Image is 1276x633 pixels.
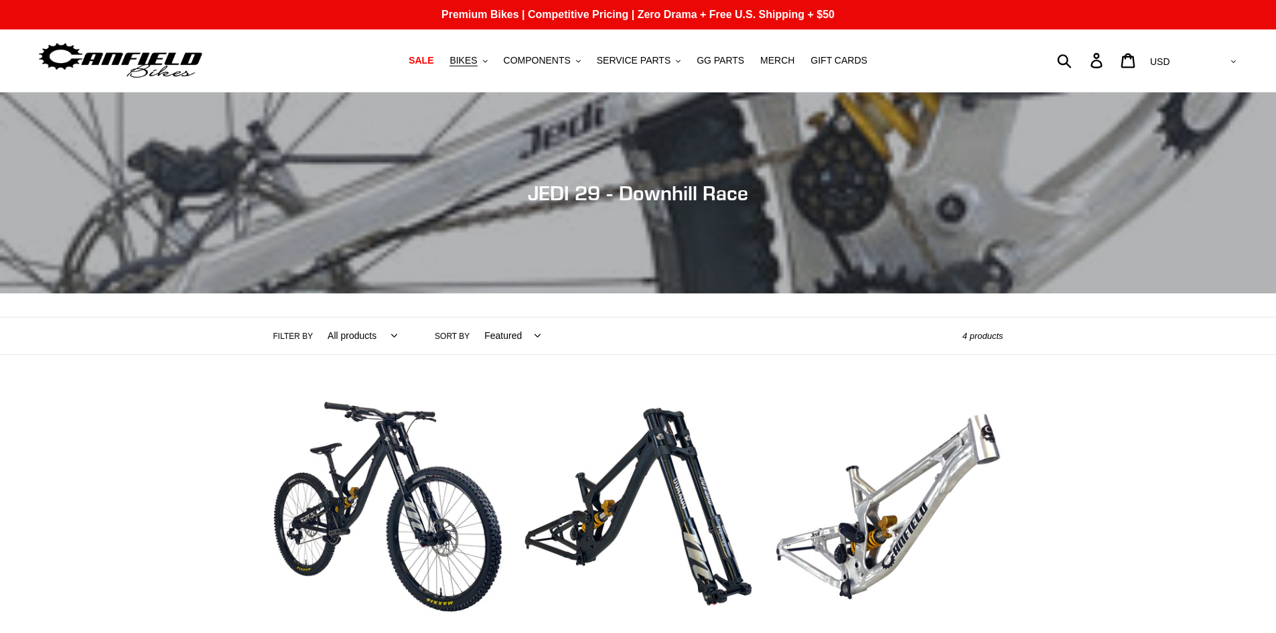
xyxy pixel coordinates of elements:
[528,181,748,205] span: JEDI 29 - Downhill Race
[1064,46,1098,75] input: Search
[497,52,587,70] button: COMPONENTS
[504,55,571,66] span: COMPONENTS
[760,55,794,66] span: MERCH
[963,331,1003,341] span: 4 products
[449,55,477,66] span: BIKES
[443,52,494,70] button: BIKES
[804,52,874,70] a: GIFT CARDS
[590,52,687,70] button: SERVICE PARTS
[409,55,433,66] span: SALE
[597,55,670,66] span: SERVICE PARTS
[273,330,313,342] label: Filter by
[402,52,440,70] a: SALE
[754,52,801,70] a: MERCH
[435,330,470,342] label: Sort by
[697,55,744,66] span: GG PARTS
[690,52,751,70] a: GG PARTS
[37,40,204,82] img: Canfield Bikes
[810,55,867,66] span: GIFT CARDS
